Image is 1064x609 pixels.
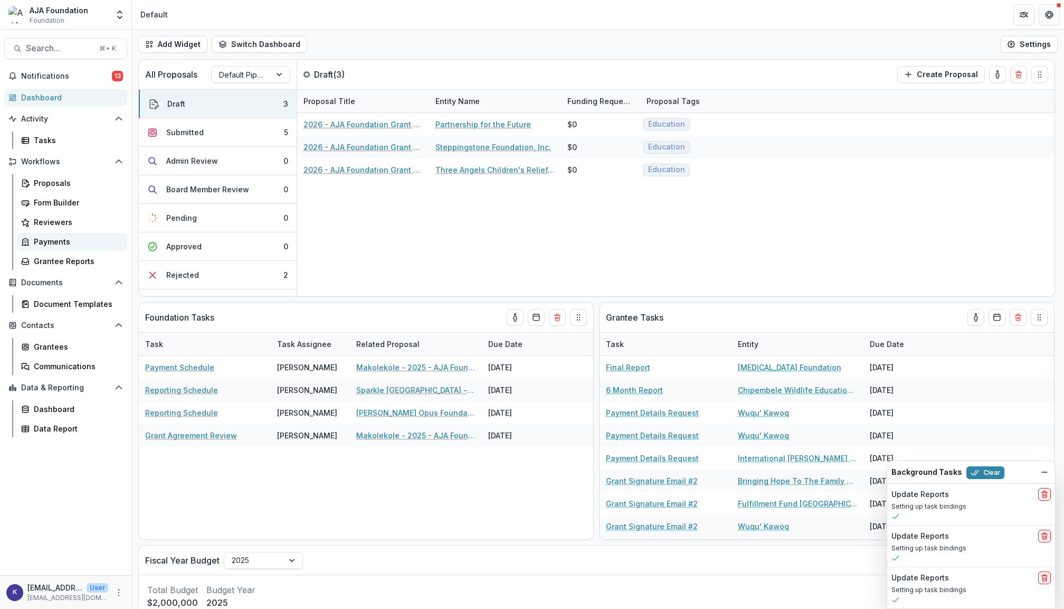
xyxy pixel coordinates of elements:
a: Makolekole - 2025 - AJA Foundation Discretionary Payment Form [356,362,476,373]
button: Switch Dashboard [212,36,307,53]
div: Communications [34,361,119,372]
p: Draft ( 3 ) [314,68,393,81]
a: Grant Signature Email #2 [606,475,698,486]
p: Setting up task bindings [891,544,1051,553]
div: [DATE] [482,401,561,424]
div: Due Date [482,333,561,355]
div: [DATE] [863,424,943,447]
button: Search... [4,38,127,59]
div: Default [140,9,168,20]
div: Admin Review [166,155,218,166]
div: Due Date [863,333,943,355]
button: Open Documents [4,274,127,291]
div: Document Templates [34,298,119,310]
a: Grantees [17,338,127,355]
h2: Update Reports [891,574,949,583]
div: [DATE] [863,447,943,470]
a: Payments [17,233,127,250]
div: 0 [283,155,288,166]
p: Total Budget [147,584,198,596]
a: Dashboard [4,89,127,106]
div: Approved [166,241,202,252]
p: Budget Year [206,584,255,596]
p: Grantee Tasks [606,311,663,324]
a: Data Report [17,420,127,437]
a: 2026 - AJA Foundation Grant Application [303,164,423,175]
div: Related Proposal [350,333,482,355]
div: kjarrett@ajafoundation.org [13,589,17,596]
div: 0 [283,241,288,252]
p: [EMAIL_ADDRESS][DOMAIN_NAME] [27,593,108,603]
a: Payment Schedule [145,362,214,373]
a: Partnership for the Future [435,119,531,130]
div: Tasks [34,135,119,146]
span: Education [648,143,685,152]
div: Dashboard [34,404,119,415]
p: $2,000,000 [147,596,198,609]
div: Reviewers [34,217,119,228]
div: Task Assignee [271,333,350,355]
a: Grantee Reports [17,252,127,270]
button: Drag [1031,66,1048,83]
button: delete [1038,571,1051,584]
div: Funding Requested [561,96,640,107]
a: Wuqu' Kawoq [738,430,789,441]
div: Task [600,339,630,350]
a: Grant Signature Email #2 [606,521,698,532]
div: Proposal Title [297,96,362,107]
h2: Update Reports [891,532,949,541]
button: Open Activity [4,110,127,127]
div: Pending [166,212,197,223]
a: Sparkle [GEOGRAPHIC_DATA] - 2025 - AJA Foundation Grant Application [356,385,476,396]
div: [DATE] [863,379,943,401]
button: delete [1038,488,1051,501]
span: Documents [21,278,110,287]
div: [PERSON_NAME] [277,407,337,418]
p: [EMAIL_ADDRESS][DOMAIN_NAME] [27,582,82,593]
a: Payment Details Request [606,407,699,418]
div: Entity Name [429,96,486,107]
div: Task [600,333,731,355]
button: Open Workflows [4,153,127,170]
a: 2026 - AJA Foundation Grant Application [303,119,423,130]
div: [PERSON_NAME] [277,362,337,373]
div: Task Assignee [271,339,338,350]
div: Entity Name [429,90,561,113]
button: Delete card [549,309,566,326]
div: [DATE] [863,538,943,560]
a: Document Templates [17,295,127,313]
button: Calendar [528,309,545,326]
a: Communications [17,358,127,375]
a: Wuqu' Kawoq [738,407,789,418]
a: Fulfillment Fund [GEOGRAPHIC_DATA] [738,498,857,509]
span: Workflows [21,157,110,166]
button: Admin Review0 [139,147,297,175]
a: Reviewers [17,213,127,231]
button: Get Help [1039,4,1060,25]
a: Wuqu' Kawoq [738,521,789,532]
a: Tasks [17,132,127,149]
a: 2026 - AJA Foundation Grant Application [303,142,423,153]
div: [DATE] [863,356,943,379]
div: Task [139,333,271,355]
p: Fiscal Year Budget [145,554,220,567]
button: Submitted5 [139,118,297,147]
div: Proposals [34,177,119,189]
nav: breadcrumb [136,7,172,22]
div: [DATE] [482,356,561,379]
a: Proposals [17,174,127,192]
div: Submitted [166,127,204,138]
div: $0 [567,142,577,153]
button: Board Member Review0 [139,175,297,204]
span: Activity [21,115,110,124]
span: Foundation [30,16,64,25]
button: Open entity switcher [112,4,127,25]
div: Rejected [166,269,199,280]
div: Task [139,339,169,350]
span: Data & Reporting [21,383,110,392]
div: ⌘ + K [97,43,118,54]
a: Reporting Schedule [145,407,218,418]
div: Proposal Tags [640,96,706,107]
a: Dashboard [17,400,127,418]
button: Partners [1013,4,1034,25]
